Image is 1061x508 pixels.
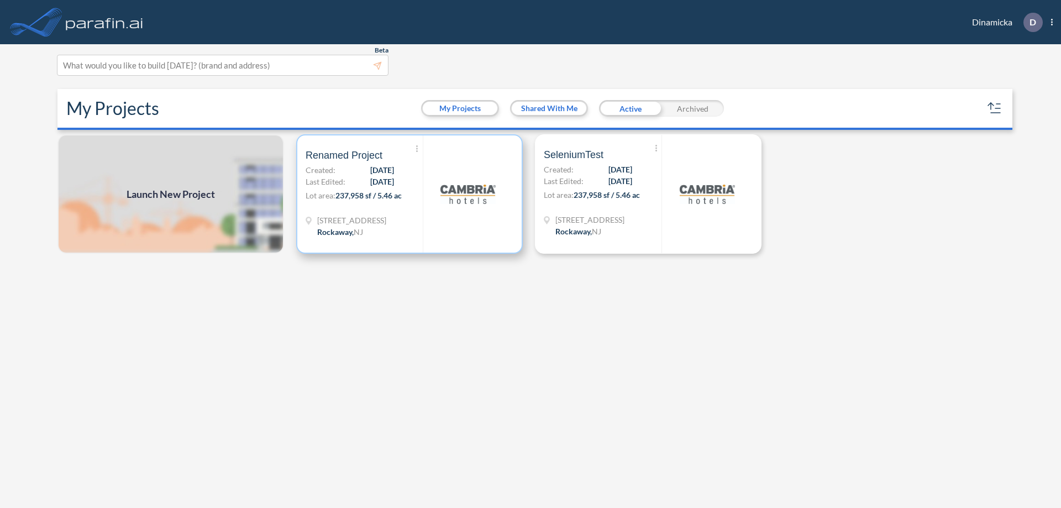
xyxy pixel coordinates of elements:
[608,164,632,175] span: [DATE]
[680,166,735,222] img: logo
[370,164,394,176] span: [DATE]
[317,227,354,237] span: Rockaway ,
[661,100,724,117] div: Archived
[512,102,586,115] button: Shared With Me
[440,166,496,222] img: logo
[544,148,603,161] span: SeleniumTest
[306,164,335,176] span: Created:
[306,176,345,187] span: Last Edited:
[317,226,363,238] div: Rockaway, NJ
[127,187,215,202] span: Launch New Project
[306,149,382,162] span: Renamed Project
[375,46,388,55] span: Beta
[955,13,1053,32] div: Dinamicka
[555,214,624,226] span: 321 Mt Hope Ave
[354,227,363,237] span: NJ
[370,176,394,187] span: [DATE]
[317,214,386,226] span: 321 Mt Hope Ave
[544,164,574,175] span: Created:
[335,191,402,200] span: 237,958 sf / 5.46 ac
[555,227,592,236] span: Rockaway ,
[608,175,632,187] span: [DATE]
[555,226,601,237] div: Rockaway, NJ
[64,11,145,33] img: logo
[986,99,1004,117] button: sort
[544,175,584,187] span: Last Edited:
[423,102,497,115] button: My Projects
[1030,17,1036,27] p: D
[544,190,574,200] span: Lot area:
[574,190,640,200] span: 237,958 sf / 5.46 ac
[306,191,335,200] span: Lot area:
[592,227,601,236] span: NJ
[57,134,284,254] a: Launch New Project
[66,98,159,119] h2: My Projects
[599,100,661,117] div: Active
[57,134,284,254] img: add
